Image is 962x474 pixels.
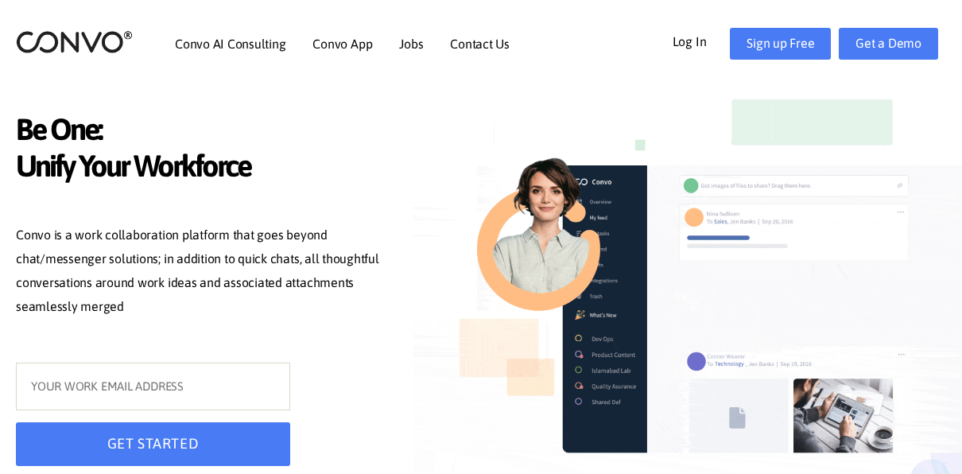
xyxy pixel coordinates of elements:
[450,37,510,50] a: Contact Us
[312,37,372,50] a: Convo App
[673,28,731,53] a: Log In
[175,37,285,50] a: Convo AI Consulting
[839,28,938,60] a: Get a Demo
[16,223,390,322] p: Convo is a work collaboration platform that goes beyond chat/messenger solutions; in addition to ...
[16,422,290,466] button: GET STARTED
[399,37,423,50] a: Jobs
[730,28,831,60] a: Sign up Free
[16,111,390,152] span: Be One:
[16,29,133,54] img: logo_2.png
[16,148,390,188] span: Unify Your Workforce
[16,363,290,410] input: YOUR WORK EMAIL ADDRESS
